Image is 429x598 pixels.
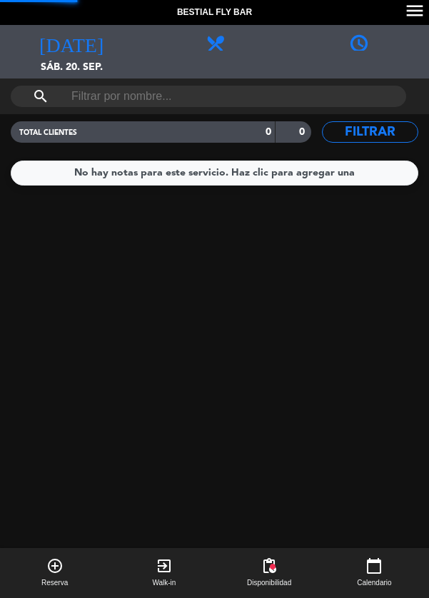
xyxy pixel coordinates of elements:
span: TOTAL CLIENTES [19,129,77,136]
i: search [32,88,49,105]
i: calendar_today [365,557,383,574]
i: add_circle_outline [46,557,64,574]
span: Bestial Fly Bar [177,6,252,20]
button: Filtrar [322,121,418,143]
div: No hay notas para este servicio. Haz clic para agregar una [74,165,355,181]
span: Calendario [357,577,391,589]
button: calendar_todayCalendario [320,548,429,598]
i: [DATE] [39,32,104,52]
i: exit_to_app [156,557,173,574]
button: exit_to_appWalk-in [109,548,218,598]
span: Walk-in [152,577,176,589]
span: Reserva [41,577,68,589]
span: pending_actions [261,557,278,574]
input: Filtrar por nombre... [70,86,347,107]
strong: 0 [299,127,308,137]
strong: 0 [266,127,271,137]
span: fiber_manual_record [268,562,277,571]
